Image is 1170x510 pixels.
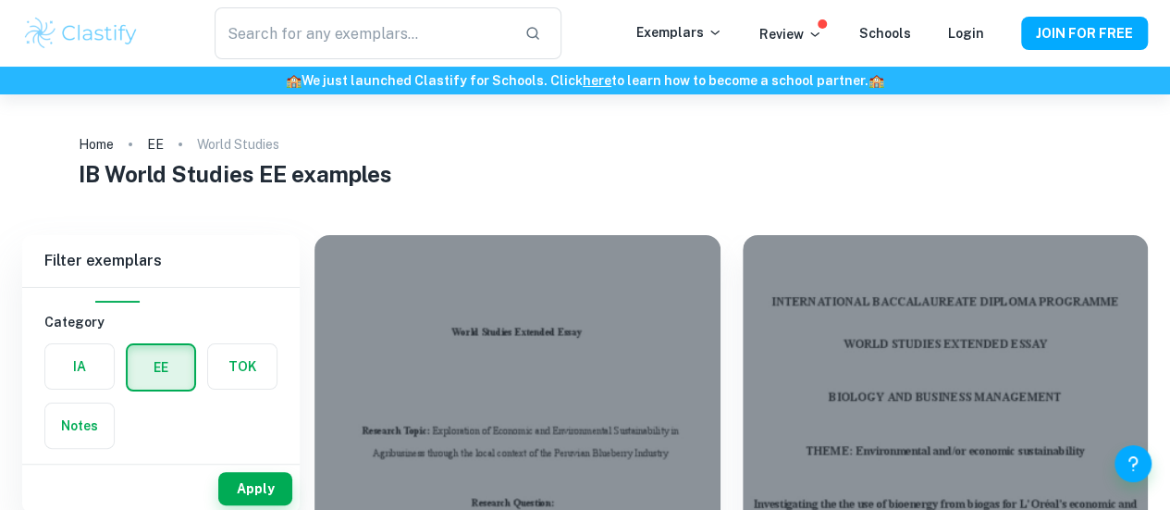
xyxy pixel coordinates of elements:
[1021,17,1148,50] button: JOIN FOR FREE
[759,24,822,44] p: Review
[215,7,511,59] input: Search for any exemplars...
[79,131,114,157] a: Home
[45,344,114,389] button: IA
[583,73,611,88] a: here
[44,312,277,332] h6: Category
[1115,445,1152,482] button: Help and Feedback
[45,404,114,448] button: Notes
[948,26,984,41] a: Login
[79,157,1091,191] h1: IB World Studies EE examples
[22,15,140,52] img: Clastify logo
[286,73,302,88] span: 🏫
[208,344,277,389] button: TOK
[128,345,194,390] button: EE
[4,70,1166,91] h6: We just launched Clastify for Schools. Click to learn how to become a school partner.
[636,22,722,43] p: Exemplars
[868,73,884,88] span: 🏫
[22,235,300,287] h6: Filter exemplars
[147,131,164,157] a: EE
[859,26,911,41] a: Schools
[197,134,279,155] p: World Studies
[218,472,292,505] button: Apply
